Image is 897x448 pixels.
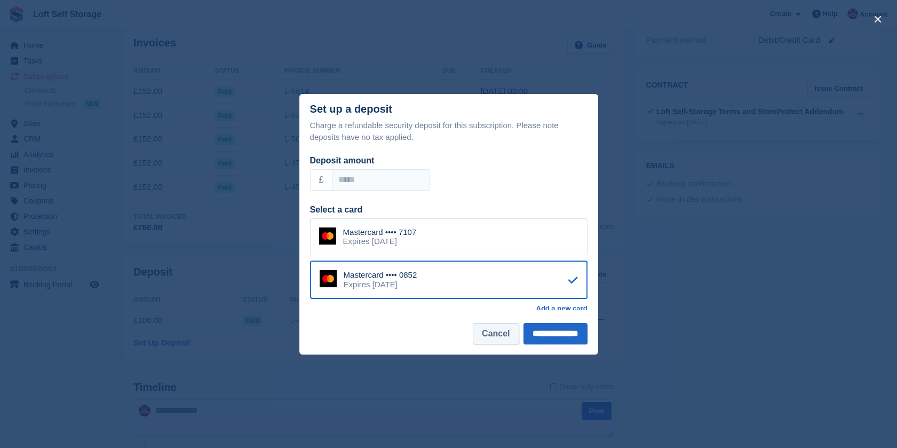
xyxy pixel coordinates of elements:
p: Charge a refundable security deposit for this subscription. Please note deposits have no tax appl... [310,120,588,144]
div: Mastercard •••• 0852 [344,270,417,280]
img: Mastercard Logo [320,270,337,287]
div: Mastercard •••• 7107 [343,227,417,237]
div: Expires [DATE] [344,280,417,289]
label: Deposit amount [310,156,375,165]
button: close [869,11,886,28]
div: Select a card [310,203,588,216]
img: Mastercard Logo [319,227,336,245]
a: Add a new card [536,304,587,313]
div: Expires [DATE] [343,237,417,246]
button: Cancel [473,323,519,344]
div: Set up a deposit [310,103,392,115]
